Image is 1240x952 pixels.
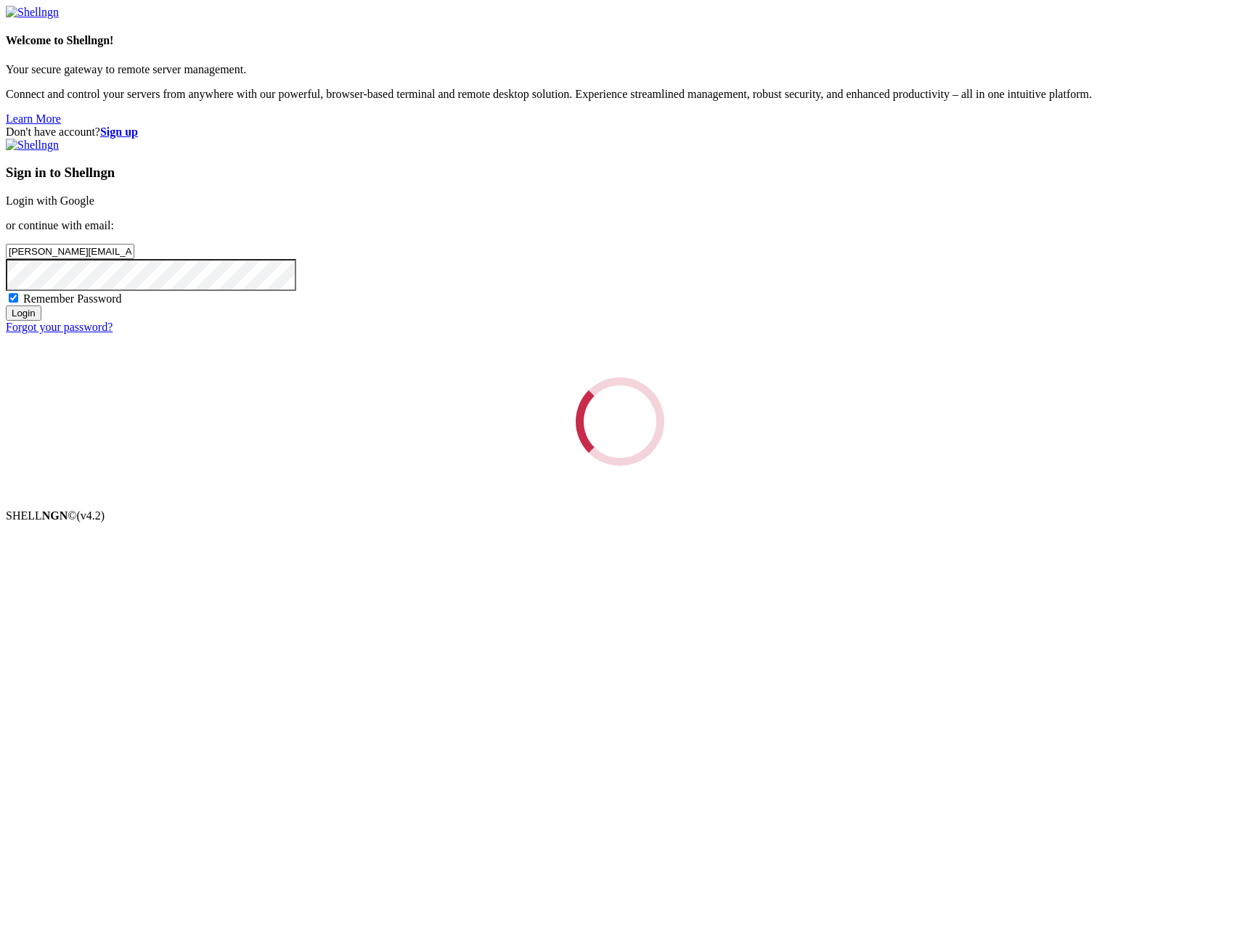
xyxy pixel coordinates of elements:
img: Shellngn [6,6,59,19]
h3: Sign in to Shellngn [6,165,1234,181]
a: Sign up [100,126,138,138]
img: Shellngn [6,139,59,152]
b: NGN [42,509,68,522]
span: 4.2.0 [77,509,105,522]
div: Don't have account? [6,126,1234,139]
p: Your secure gateway to remote server management. [6,63,1234,76]
p: or continue with email: [6,219,1234,232]
a: Forgot your password? [6,321,113,333]
input: Email address [6,244,134,259]
a: Learn More [6,112,61,125]
h4: Welcome to Shellngn! [6,34,1234,47]
div: Loading... [571,373,668,469]
input: Login [6,305,41,321]
span: SHELL © [6,509,105,522]
span: Remember Password [23,292,122,305]
a: Login with Google [6,194,94,207]
input: Remember Password [9,293,18,303]
p: Connect and control your servers from anywhere with our powerful, browser-based terminal and remo... [6,88,1234,101]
